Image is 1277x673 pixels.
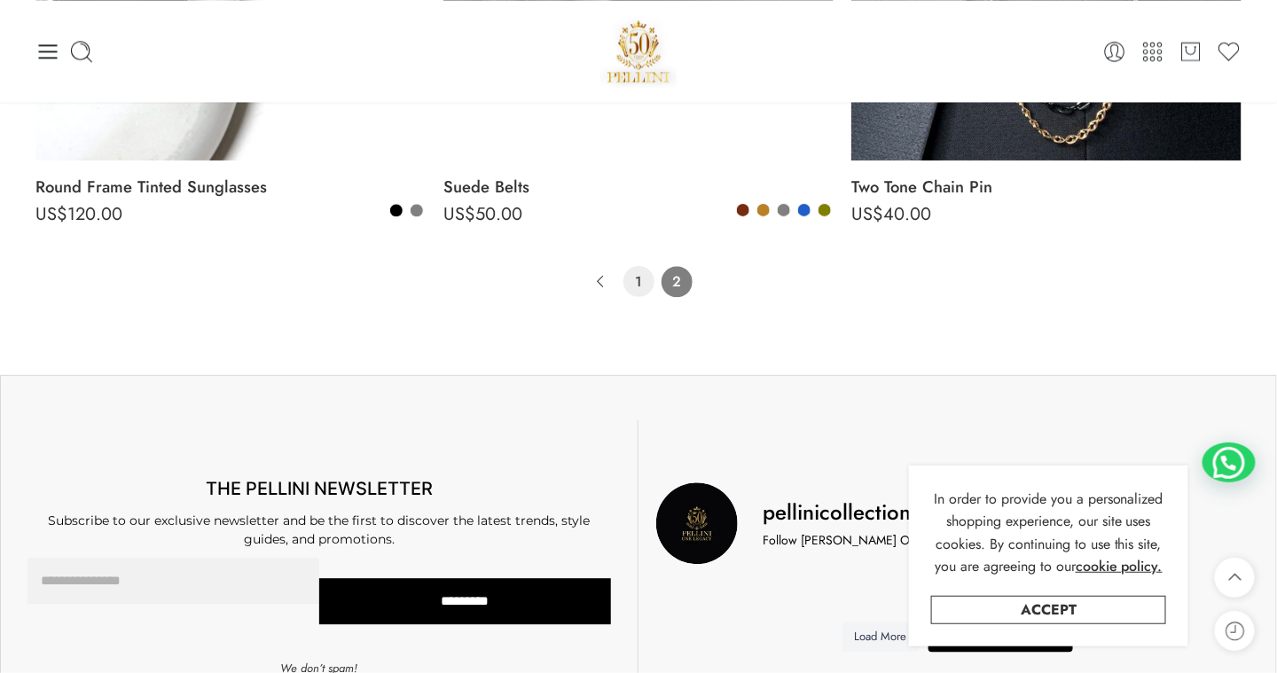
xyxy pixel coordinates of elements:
[623,266,654,297] a: Page 1
[796,202,812,218] a: Indigo
[656,482,1258,564] a: Pellini Collection pellinicollection 1,252 80,613 Follow [PERSON_NAME] On Instagram
[35,169,426,205] a: Round Frame Tinted Sunglasses
[600,13,677,89] a: Pellini -
[851,169,1242,205] a: Two Tone Chain Pin
[756,202,772,218] a: Camel
[409,202,425,218] a: Grey
[35,201,67,227] span: US$
[1217,39,1242,64] a: Wishlist
[931,596,1166,624] a: Accept
[842,622,920,652] a: Load More
[35,201,122,227] bdi: 120.00
[851,201,931,227] bdi: 40.00
[443,201,475,227] span: US$
[855,628,907,645] span: Load More
[49,513,591,547] span: Subscribe to our exclusive newsletter and be the first to discover the latest trends, style guide...
[388,202,404,218] a: Black
[735,202,751,218] a: Brown
[600,13,677,89] img: Pellini
[27,558,319,605] input: Email Address *
[1076,555,1163,578] a: cookie policy.
[206,478,433,499] span: THE PELLINI NEWSLETTER
[763,531,970,550] p: Follow [PERSON_NAME] On Instagram
[443,201,522,227] bdi: 50.00
[851,201,883,227] span: US$
[1102,39,1127,64] a: Login / Register
[443,169,834,205] a: Suede Belts
[776,202,792,218] a: Grey
[763,497,911,528] h3: pellinicollection
[934,489,1163,577] span: In order to provide you a personalized shopping experience, our site uses cookies. By continuing ...
[35,266,1242,300] nav: Product Pagination
[1179,39,1203,64] a: Cart
[817,202,833,218] a: Olive
[662,266,693,297] span: Page 2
